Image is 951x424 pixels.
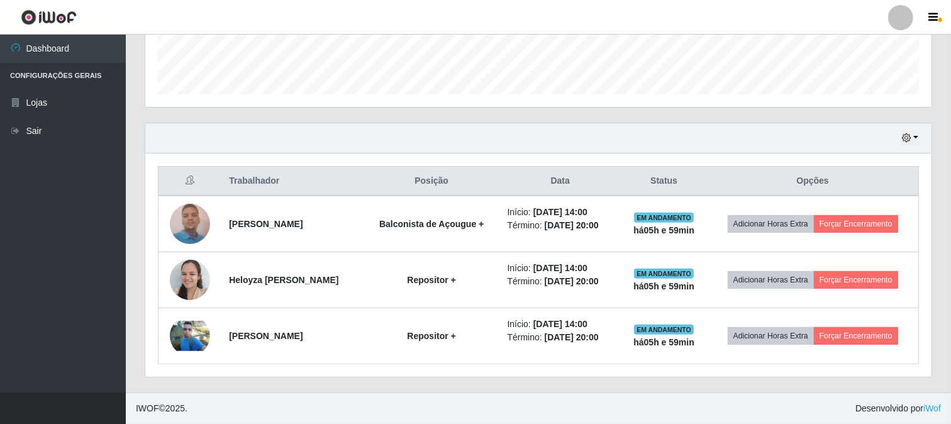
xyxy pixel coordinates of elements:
button: Adicionar Horas Extra [728,327,814,345]
span: IWOF [136,403,159,413]
a: iWof [923,403,941,413]
strong: [PERSON_NAME] [229,219,303,229]
strong: Repositor + [407,331,455,341]
strong: [PERSON_NAME] [229,331,303,341]
li: Término: [508,219,614,232]
img: CoreUI Logo [21,9,77,25]
button: Adicionar Horas Extra [728,215,814,233]
button: Forçar Encerramento [814,215,898,233]
span: © 2025 . [136,402,187,415]
li: Início: [508,262,614,275]
li: Início: [508,318,614,331]
img: 1742358454044.jpeg [170,321,210,351]
li: Término: [508,275,614,288]
strong: Repositor + [407,275,455,285]
th: Opções [707,167,918,196]
time: [DATE] 14:00 [533,263,587,273]
img: 1747319122183.jpeg [170,197,210,250]
time: [DATE] 14:00 [533,319,587,329]
li: Término: [508,331,614,344]
span: EM ANDAMENTO [634,325,694,335]
span: EM ANDAMENTO [634,269,694,279]
time: [DATE] 20:00 [545,332,599,342]
th: Data [500,167,621,196]
strong: há 05 h e 59 min [633,337,694,347]
strong: Balconista de Açougue + [379,219,484,229]
span: EM ANDAMENTO [634,213,694,223]
th: Status [621,167,707,196]
strong: há 05 h e 59 min [633,281,694,291]
li: Início: [508,206,614,219]
th: Trabalhador [221,167,364,196]
button: Forçar Encerramento [814,271,898,289]
span: Desenvolvido por [855,402,941,415]
strong: Heloyza [PERSON_NAME] [229,275,338,285]
th: Posição [364,167,500,196]
time: [DATE] 20:00 [545,220,599,230]
time: [DATE] 14:00 [533,207,587,217]
button: Forçar Encerramento [814,327,898,345]
button: Adicionar Horas Extra [728,271,814,289]
time: [DATE] 20:00 [545,276,599,286]
img: 1734781862268.jpeg [170,253,210,306]
strong: há 05 h e 59 min [633,225,694,235]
